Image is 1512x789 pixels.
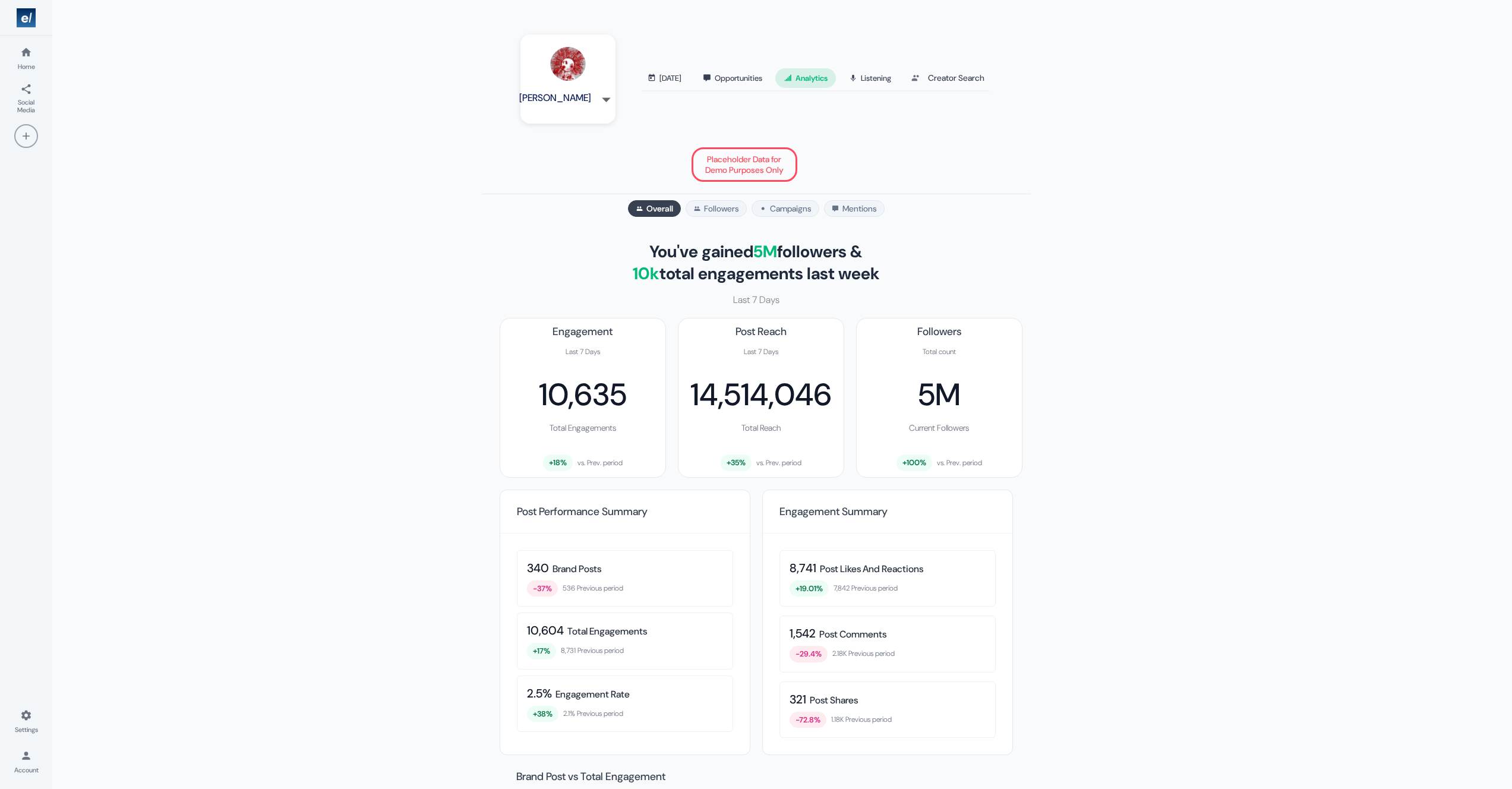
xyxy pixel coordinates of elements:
[756,458,801,468] span: vs. Prev. period
[10,99,43,114] span: Social Media
[553,563,601,576] div: Brand Posts
[527,706,558,722] span: +38%
[909,422,969,433] div: Current Followers
[918,378,961,412] div: 5M
[686,200,747,217] button: Followers
[567,626,647,638] div: Total Engagements
[753,241,777,263] span: 5M
[692,147,797,182] div: Placeholder Data for Demo Purposes Only
[744,347,778,356] div: Last 7 Days
[904,68,992,88] a: Creator Search
[5,744,48,779] a: Account
[790,560,816,576] div: 8,741
[831,715,892,725] span: 1.18K Previous period
[790,626,816,641] div: 1,542
[5,703,48,739] a: Settings
[527,580,558,597] span: -37%
[14,766,39,774] span: Account
[633,263,659,285] span: 10k
[923,347,956,356] div: Total count
[752,200,819,217] button: Campaigns
[543,455,573,471] span: +18%
[539,378,627,412] div: 10,635
[519,91,591,104] h4: [PERSON_NAME]
[5,40,48,76] a: Home
[819,629,886,641] div: Post Comments
[563,584,623,594] span: 536 Previous period
[741,422,781,433] div: Total Reach
[790,580,829,597] span: +19.01%
[779,504,888,519] h3: Engagement Summary
[810,695,858,707] div: Post Shares
[790,646,828,662] span: -29.4%
[18,63,35,71] span: Home
[527,686,552,701] div: 2.5%
[550,422,616,433] div: Total Engagements
[690,378,832,412] div: 14,514,046
[628,200,681,217] button: Overall
[897,455,932,471] span: +100%
[550,47,586,83] img: Kencarson
[790,692,806,707] div: 321
[832,649,895,659] span: 2.18K Previous period
[824,200,885,217] button: Mentions
[917,324,961,339] div: Followers
[834,584,898,594] span: 7,842 Previous period
[527,560,549,576] div: 340
[561,646,624,656] span: 8,731 Previous period
[17,8,36,27] img: Logo
[563,709,623,719] span: 2.1% Previous period
[937,458,982,468] span: vs. Prev. period
[790,712,826,728] span: -72.8%
[721,455,752,471] span: +35%
[500,293,1013,306] p: Last 7 Days
[566,347,600,356] div: Last 7 Days
[820,563,923,576] div: Post Likes And Reactions
[527,623,564,638] div: 10,604
[500,241,1013,285] h2: You've gained followers & total engagements last week
[517,504,648,519] h3: Post Performance Summary
[553,324,613,339] div: Engagement
[5,81,48,116] a: Social Media
[516,769,665,784] h3: Brand Post vs Total Engagement
[555,689,630,701] div: Engagement Rate
[639,68,690,88] a: [DATE]
[736,324,787,339] div: Post Reach
[15,726,38,734] span: Settings
[775,68,836,88] a: Analytics
[841,68,899,88] a: Listening
[577,458,623,468] span: vs. Prev. period
[527,643,556,659] span: +17%
[695,68,771,88] a: Opportunities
